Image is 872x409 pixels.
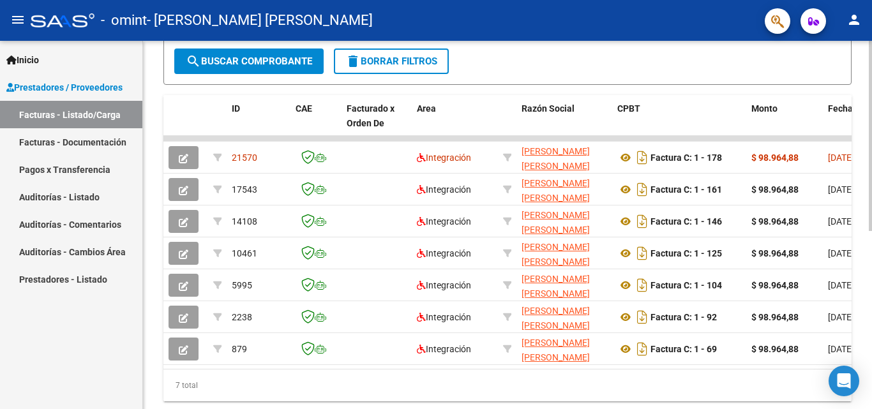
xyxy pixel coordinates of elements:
span: [DATE] [828,216,854,227]
strong: $ 98.964,88 [751,280,799,290]
span: Integración [417,280,471,290]
strong: $ 98.964,88 [751,312,799,322]
span: Integración [417,216,471,227]
div: 27430979081 [522,304,607,331]
span: [DATE] [828,152,854,163]
span: Razón Social [522,103,575,114]
span: Inicio [6,53,39,67]
mat-icon: search [186,54,201,69]
strong: Factura C: 1 - 178 [650,152,722,163]
button: Borrar Filtros [334,48,449,74]
span: [PERSON_NAME] [PERSON_NAME] [522,306,590,331]
i: Descargar documento [634,243,650,264]
i: Descargar documento [634,275,650,295]
span: Integración [417,312,471,322]
span: Borrar Filtros [345,56,437,67]
strong: Factura C: 1 - 92 [650,312,717,322]
mat-icon: menu [10,12,26,27]
span: [PERSON_NAME] [PERSON_NAME] [522,338,590,362]
span: 10461 [232,248,257,258]
span: Integración [417,248,471,258]
span: [DATE] [828,312,854,322]
strong: $ 98.964,88 [751,344,799,354]
datatable-header-cell: Monto [746,95,823,151]
i: Descargar documento [634,307,650,327]
mat-icon: delete [345,54,361,69]
span: Integración [417,152,471,163]
strong: Factura C: 1 - 146 [650,216,722,227]
span: 21570 [232,152,257,163]
strong: $ 98.964,88 [751,152,799,163]
span: Integración [417,344,471,354]
span: ID [232,103,240,114]
span: 5995 [232,280,252,290]
strong: Factura C: 1 - 104 [650,280,722,290]
span: [DATE] [828,344,854,354]
i: Descargar documento [634,211,650,232]
span: - [PERSON_NAME] [PERSON_NAME] [147,6,373,34]
div: 27430979081 [522,176,607,203]
span: [DATE] [828,280,854,290]
span: Integración [417,184,471,195]
span: Monto [751,103,778,114]
strong: Factura C: 1 - 161 [650,184,722,195]
div: 27430979081 [522,208,607,235]
datatable-header-cell: ID [227,95,290,151]
div: 27430979081 [522,144,607,171]
div: 27430979081 [522,272,607,299]
span: [PERSON_NAME] [PERSON_NAME] [522,210,590,235]
span: [PERSON_NAME] [PERSON_NAME] [522,242,590,267]
button: Buscar Comprobante [174,48,324,74]
span: [DATE] [828,184,854,195]
i: Descargar documento [634,147,650,168]
span: 14108 [232,216,257,227]
span: 17543 [232,184,257,195]
div: Open Intercom Messenger [829,366,859,396]
i: Descargar documento [634,179,650,200]
span: [PERSON_NAME] [PERSON_NAME] [522,178,590,203]
datatable-header-cell: Facturado x Orden De [342,95,412,151]
i: Descargar documento [634,339,650,359]
datatable-header-cell: Razón Social [516,95,612,151]
span: [DATE] [828,248,854,258]
div: 27430979081 [522,336,607,362]
span: CAE [296,103,312,114]
span: Buscar Comprobante [186,56,312,67]
span: [PERSON_NAME] [PERSON_NAME] [522,274,590,299]
span: CPBT [617,103,640,114]
mat-icon: person [846,12,862,27]
datatable-header-cell: Area [412,95,498,151]
datatable-header-cell: CAE [290,95,342,151]
strong: $ 98.964,88 [751,216,799,227]
div: 7 total [163,369,852,401]
strong: $ 98.964,88 [751,248,799,258]
span: 879 [232,344,247,354]
span: 2238 [232,312,252,322]
strong: $ 98.964,88 [751,184,799,195]
span: Area [417,103,436,114]
datatable-header-cell: CPBT [612,95,746,151]
span: - omint [101,6,147,34]
span: Facturado x Orden De [347,103,395,128]
span: [PERSON_NAME] [PERSON_NAME] [522,146,590,171]
strong: Factura C: 1 - 125 [650,248,722,258]
strong: Factura C: 1 - 69 [650,344,717,354]
span: Prestadores / Proveedores [6,80,123,94]
div: 27430979081 [522,240,607,267]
